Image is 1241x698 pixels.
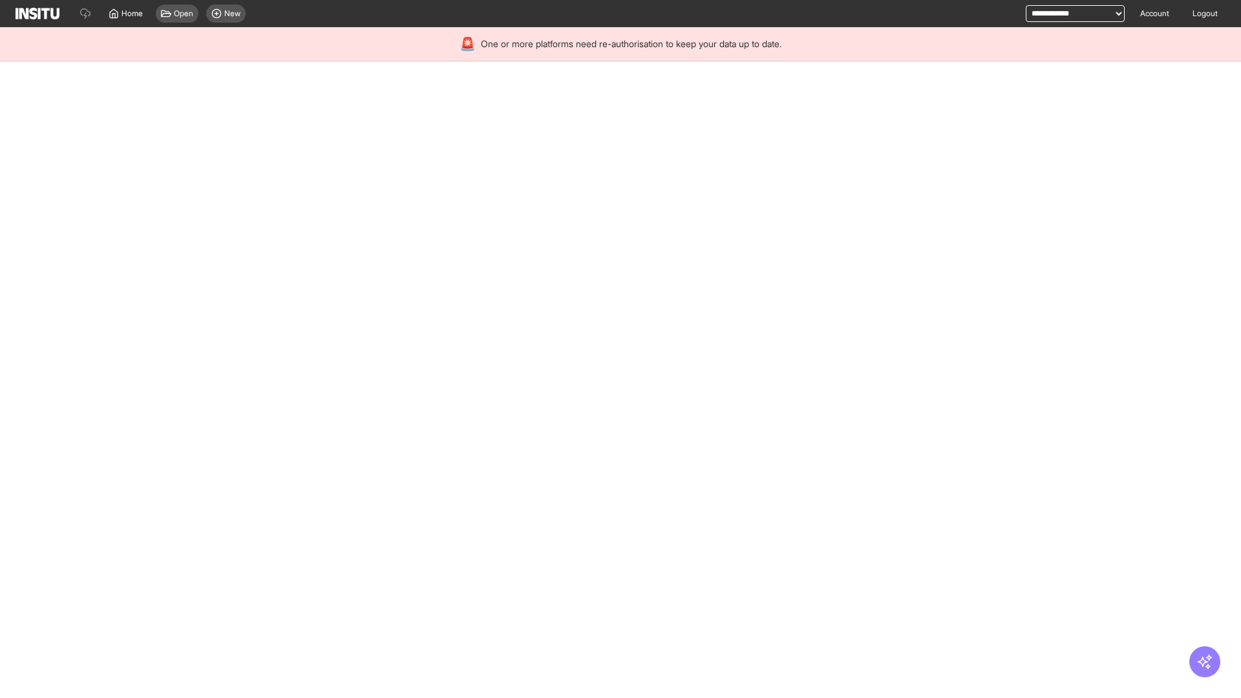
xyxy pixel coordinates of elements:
[224,8,240,19] span: New
[122,8,143,19] span: Home
[460,35,476,53] div: 🚨
[481,37,781,50] span: One or more platforms need re-authorisation to keep your data up to date.
[174,8,193,19] span: Open
[16,8,59,19] img: Logo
